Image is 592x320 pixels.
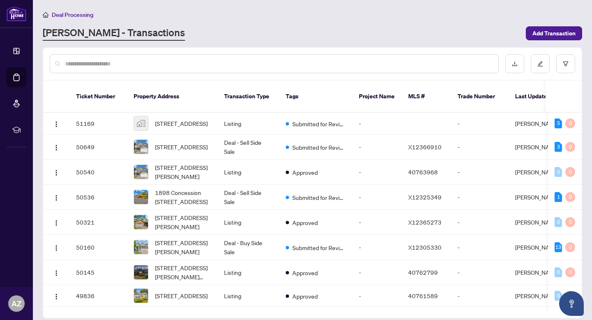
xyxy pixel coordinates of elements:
[217,285,279,307] td: Listing
[50,289,63,302] button: Logo
[565,192,575,202] div: 0
[50,241,63,254] button: Logo
[134,116,148,130] img: thumbnail-img
[134,215,148,229] img: thumbnail-img
[509,210,570,235] td: [PERSON_NAME]
[451,285,509,307] td: -
[53,293,60,300] img: Logo
[155,188,211,206] span: 1898 Concession [STREET_ADDRESS]
[69,113,127,134] td: 51169
[50,216,63,229] button: Logo
[43,12,49,18] span: home
[352,160,402,185] td: -
[451,134,509,160] td: -
[7,6,26,21] img: logo
[43,26,185,41] a: [PERSON_NAME] - Transactions
[50,140,63,153] button: Logo
[451,235,509,260] td: -
[555,242,562,252] div: 13
[69,134,127,160] td: 50649
[565,118,575,128] div: 0
[451,160,509,185] td: -
[565,291,575,301] div: 0
[509,185,570,210] td: [PERSON_NAME]
[217,134,279,160] td: Deal - Sell Side Sale
[352,113,402,134] td: -
[50,190,63,204] button: Logo
[69,185,127,210] td: 50536
[52,11,93,19] span: Deal Processing
[134,265,148,279] img: thumbnail-img
[292,119,346,128] span: Submitted for Review
[134,190,148,204] img: thumbnail-img
[537,61,543,67] span: edit
[509,113,570,134] td: [PERSON_NAME]
[352,134,402,160] td: -
[402,81,451,113] th: MLS #
[217,235,279,260] td: Deal - Buy Side Sale
[565,267,575,277] div: 0
[565,167,575,177] div: 0
[134,165,148,179] img: thumbnail-img
[155,263,211,281] span: [STREET_ADDRESS][PERSON_NAME][PERSON_NAME]
[53,270,60,276] img: Logo
[509,134,570,160] td: [PERSON_NAME]
[505,54,524,73] button: download
[69,160,127,185] td: 50540
[509,160,570,185] td: [PERSON_NAME]
[292,193,346,202] span: Submitted for Review
[408,218,442,226] span: X12365273
[292,218,318,227] span: Approved
[555,192,562,202] div: 1
[451,185,509,210] td: -
[565,217,575,227] div: 0
[408,193,442,201] span: X12325349
[217,260,279,285] td: Listing
[134,140,148,154] img: thumbnail-img
[134,289,148,303] img: thumbnail-img
[556,54,575,73] button: filter
[352,185,402,210] td: -
[531,54,550,73] button: edit
[352,235,402,260] td: -
[292,243,346,252] span: Submitted for Review
[69,235,127,260] td: 50160
[451,113,509,134] td: -
[127,81,217,113] th: Property Address
[155,238,211,256] span: [STREET_ADDRESS][PERSON_NAME]
[352,210,402,235] td: -
[555,217,562,227] div: 0
[53,195,60,201] img: Logo
[53,220,60,226] img: Logo
[69,210,127,235] td: 50321
[555,167,562,177] div: 0
[555,118,562,128] div: 5
[565,242,575,252] div: 0
[451,81,509,113] th: Trade Number
[69,81,127,113] th: Ticket Number
[408,269,438,276] span: 40762799
[134,240,148,254] img: thumbnail-img
[12,298,21,309] span: AZ
[555,291,562,301] div: 0
[217,81,279,113] th: Transaction Type
[217,113,279,134] td: Listing
[352,285,402,307] td: -
[565,142,575,152] div: 0
[69,260,127,285] td: 50145
[408,243,442,251] span: X12305330
[292,292,318,301] span: Approved
[279,81,352,113] th: Tags
[408,143,442,151] span: X12366910
[217,160,279,185] td: Listing
[555,142,562,152] div: 3
[292,168,318,177] span: Approved
[155,119,208,128] span: [STREET_ADDRESS]
[50,266,63,279] button: Logo
[352,260,402,285] td: -
[53,144,60,151] img: Logo
[53,121,60,128] img: Logo
[509,81,570,113] th: Last Updated By
[217,210,279,235] td: Listing
[509,235,570,260] td: [PERSON_NAME]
